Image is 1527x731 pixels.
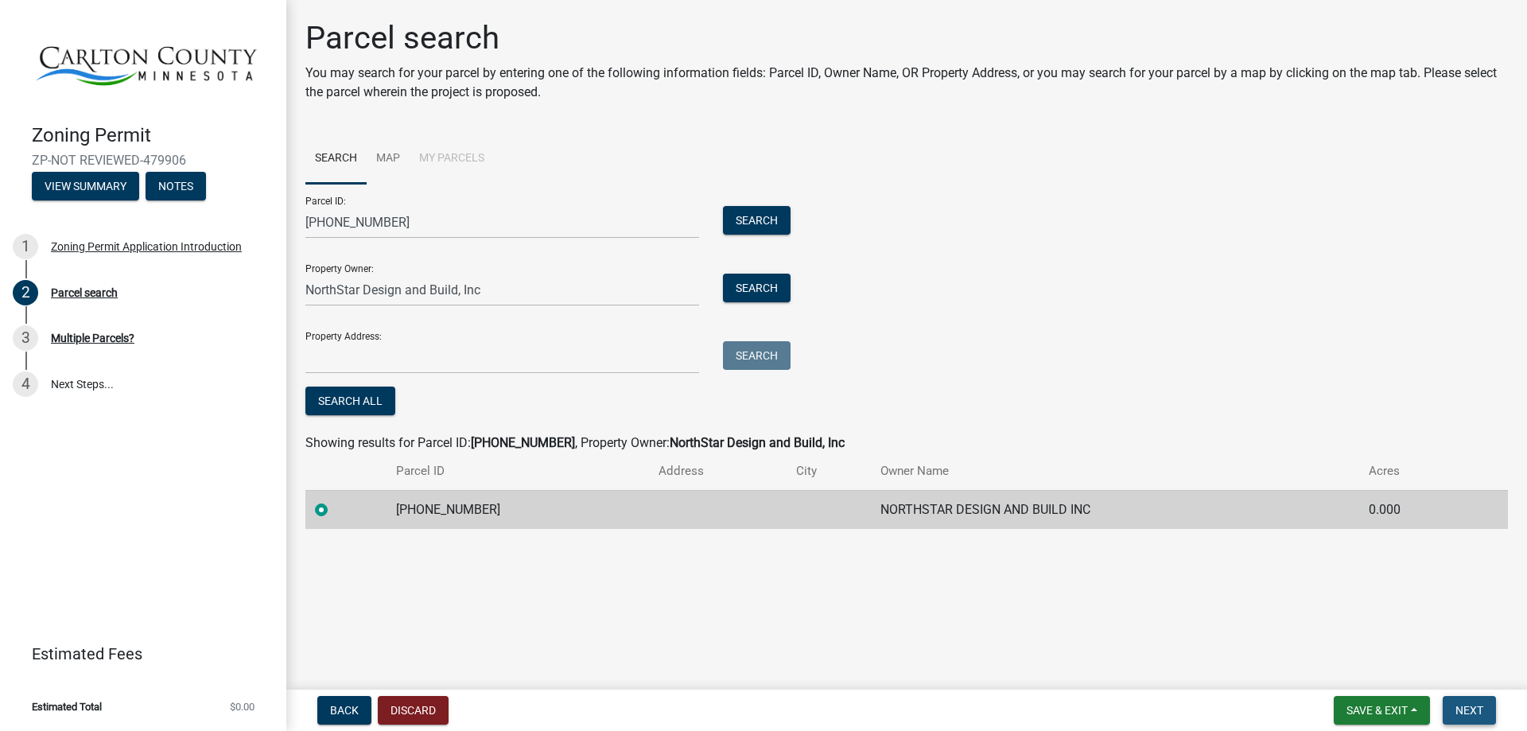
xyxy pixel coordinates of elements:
a: Map [367,134,410,185]
td: 0.000 [1359,490,1467,529]
p: You may search for your parcel by entering one of the following information fields: Parcel ID, Ow... [305,64,1508,102]
a: Estimated Fees [13,638,261,670]
a: Search [305,134,367,185]
span: Back [330,704,359,717]
button: Search [723,341,791,370]
div: Zoning Permit Application Introduction [51,241,242,252]
th: Address [649,453,786,490]
div: Parcel search [51,287,118,298]
img: Carlton County, Minnesota [32,17,261,107]
div: 4 [13,371,38,397]
span: Estimated Total [32,702,102,712]
span: Next [1455,704,1483,717]
td: NORTHSTAR DESIGN AND BUILD INC [871,490,1358,529]
div: 3 [13,325,38,351]
button: Search All [305,387,395,415]
button: Discard [378,696,449,725]
strong: [PHONE_NUMBER] [471,435,575,450]
th: City [787,453,871,490]
wm-modal-confirm: Notes [146,181,206,194]
button: Search [723,206,791,235]
th: Parcel ID [387,453,649,490]
td: [PHONE_NUMBER] [387,490,649,529]
th: Owner Name [871,453,1358,490]
div: Multiple Parcels? [51,332,134,344]
button: Save & Exit [1334,696,1430,725]
button: Next [1443,696,1496,725]
wm-modal-confirm: Summary [32,181,139,194]
div: 2 [13,280,38,305]
strong: NorthStar Design and Build, Inc [670,435,845,450]
h1: Parcel search [305,19,1508,57]
div: 1 [13,234,38,259]
h4: Zoning Permit [32,124,274,147]
span: $0.00 [230,702,254,712]
span: Save & Exit [1346,704,1408,717]
button: Notes [146,172,206,200]
div: Showing results for Parcel ID: , Property Owner: [305,434,1508,453]
span: ZP-NOT REVIEWED-479906 [32,153,254,168]
button: Search [723,274,791,302]
th: Acres [1359,453,1467,490]
button: View Summary [32,172,139,200]
button: Back [317,696,371,725]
